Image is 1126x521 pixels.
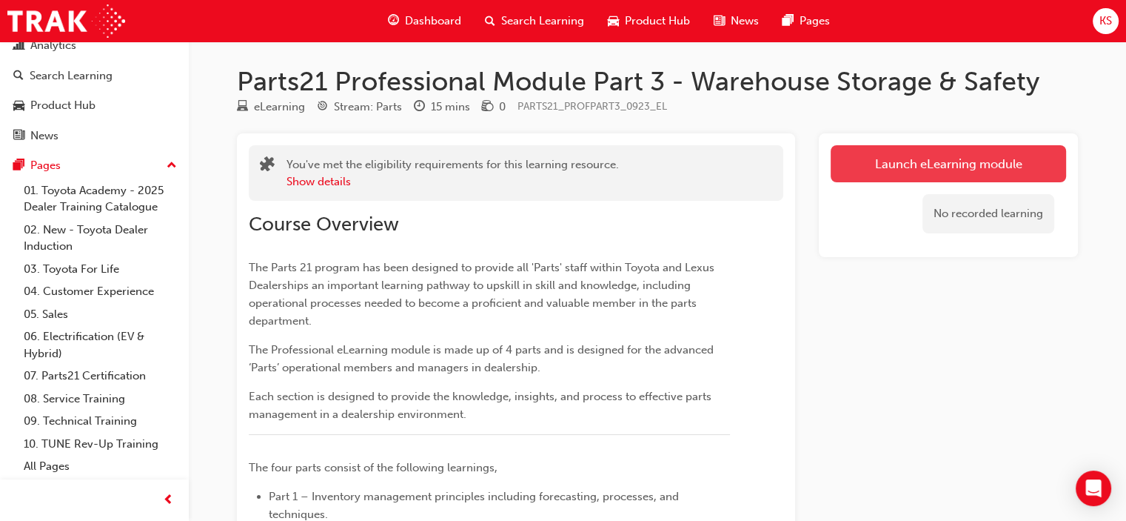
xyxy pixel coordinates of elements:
span: prev-icon [163,491,174,510]
span: pages-icon [782,12,794,30]
a: 01. Toyota Academy - 2025 Dealer Training Catalogue [18,179,183,219]
div: Search Learning [30,67,113,84]
span: learningResourceType_ELEARNING-icon [237,101,248,114]
a: News [6,122,183,150]
span: News [731,13,759,30]
span: Search Learning [501,13,584,30]
span: The four parts consist of the following learnings, [249,461,497,474]
span: Learning resource code [517,100,667,113]
span: news-icon [13,130,24,143]
button: KS [1093,8,1119,34]
a: guage-iconDashboard [376,6,473,36]
a: 08. Service Training [18,388,183,411]
a: 05. Sales [18,303,183,326]
span: Product Hub [625,13,690,30]
span: news-icon [714,12,725,30]
div: 15 mins [431,99,470,116]
h1: Parts21 Professional Module Part 3 - Warehouse Storage & Safety [237,65,1078,98]
span: Each section is designed to provide the knowledge, insights, and process to effective parts manag... [249,390,714,421]
div: Pages [30,157,61,174]
button: Pages [6,152,183,179]
span: car-icon [608,12,619,30]
a: 04. Customer Experience [18,280,183,303]
a: car-iconProduct Hub [596,6,702,36]
a: 06. Electrification (EV & Hybrid) [18,325,183,365]
span: target-icon [317,101,328,114]
span: pages-icon [13,159,24,173]
div: 0 [499,99,506,116]
a: news-iconNews [702,6,771,36]
div: Analytics [30,37,76,54]
button: Show details [286,173,351,190]
a: Launch eLearning module [831,145,1066,182]
span: up-icon [167,156,177,176]
a: 03. Toyota For Life [18,258,183,281]
span: guage-icon [388,12,399,30]
span: KS [1099,13,1112,30]
a: Search Learning [6,62,183,90]
div: Open Intercom Messenger [1076,471,1111,506]
div: Duration [414,98,470,116]
img: Trak [7,4,125,38]
a: 07. Parts21 Certification [18,365,183,388]
span: search-icon [485,12,495,30]
span: clock-icon [414,101,425,114]
span: Pages [800,13,830,30]
span: car-icon [13,99,24,113]
div: Product Hub [30,97,95,114]
div: Type [237,98,305,116]
a: search-iconSearch Learning [473,6,596,36]
div: You've met the eligibility requirements for this learning resource. [286,156,619,190]
a: 09. Technical Training [18,410,183,433]
span: Dashboard [405,13,461,30]
a: Analytics [6,32,183,59]
a: 02. New - Toyota Dealer Induction [18,219,183,258]
span: The Professional eLearning module is made up of 4 parts and is designed for the advanced ‘Parts’ ... [249,343,717,374]
span: Part 1 – Inventory management principles including forecasting, processes, and techniques. [269,490,682,521]
span: puzzle-icon [260,158,275,175]
div: News [30,127,58,145]
span: chart-icon [13,39,24,53]
a: All Pages [18,455,183,478]
a: pages-iconPages [771,6,842,36]
div: eLearning [254,99,305,116]
span: The Parts 21 program has been designed to provide all 'Parts' staff within Toyota and Lexus Deale... [249,261,717,328]
a: Product Hub [6,92,183,119]
div: Stream [317,98,402,116]
a: 10. TUNE Rev-Up Training [18,433,183,456]
div: Price [482,98,506,116]
span: money-icon [482,101,493,114]
div: Stream: Parts [334,99,402,116]
span: Course Overview [249,213,399,236]
div: No recorded learning [922,194,1054,233]
span: search-icon [13,70,24,83]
